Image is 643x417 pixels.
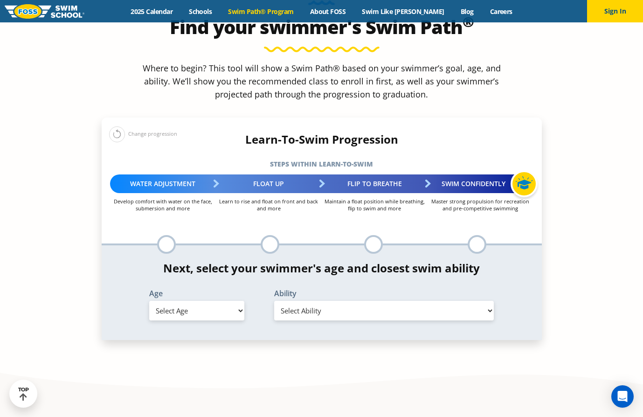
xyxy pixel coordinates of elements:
div: Change progression [109,126,177,142]
a: 2025 Calendar [123,7,181,16]
a: Schools [181,7,220,16]
h4: Next, select your swimmer's age and closest swim ability [102,262,542,275]
div: Swim Confidently [428,174,533,193]
p: Where to begin? This tool will show a Swim Path® based on your swimmer’s goal, age, and ability. ... [139,62,505,101]
img: FOSS Swim School Logo [5,4,84,19]
div: Float Up [216,174,322,193]
h4: Learn-To-Swim Progression [102,133,542,146]
div: Flip to Breathe [322,174,428,193]
div: Water Adjustment [110,174,216,193]
label: Age [149,290,244,297]
h2: Find your swimmer's Swim Path [102,16,542,38]
div: TOP [18,387,29,401]
h5: Steps within Learn-to-Swim [102,158,542,171]
p: Develop comfort with water on the face, submersion and more [110,198,216,212]
a: About FOSS [302,7,354,16]
p: Master strong propulsion for recreation and pre-competitive swimming [428,198,533,212]
div: Open Intercom Messenger [611,385,634,408]
p: Learn to rise and float on front and back and more [216,198,322,212]
a: Careers [482,7,520,16]
sup: ® [463,12,474,31]
a: Blog [452,7,482,16]
label: Ability [274,290,494,297]
p: Maintain a float position while breathing, flip to swim and more [322,198,428,212]
a: Swim Path® Program [220,7,302,16]
a: Swim Like [PERSON_NAME] [354,7,453,16]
